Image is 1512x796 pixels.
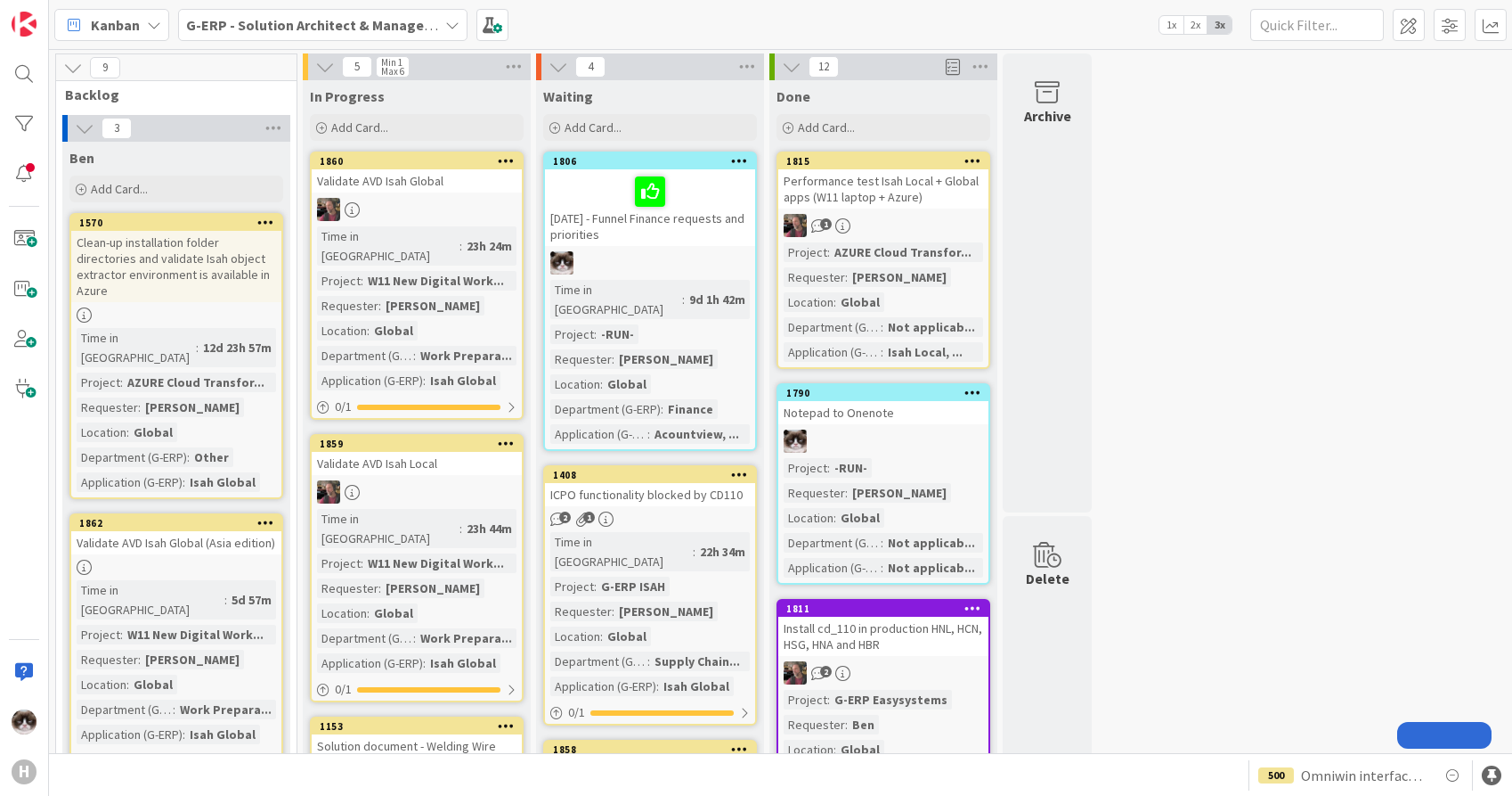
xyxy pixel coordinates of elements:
div: Location [784,508,833,528]
div: Isah Global [426,653,500,673]
div: BF [312,480,522,504]
span: : [833,508,836,528]
div: 5d 57m [227,590,276,610]
div: Global [836,508,884,528]
div: [PERSON_NAME] [614,602,718,621]
div: W11 New Digital Work... [123,625,268,644]
div: 1153 [320,720,522,733]
img: BF [784,214,807,237]
div: Time in [GEOGRAPHIC_DATA] [317,509,459,548]
div: Max 6 [381,67,404,76]
div: H [12,759,37,784]
div: Isah Global [659,677,734,696]
span: 1x [1159,16,1183,34]
div: Project [317,271,361,291]
div: 12d 23h 57m [199,338,276,357]
span: : [647,652,650,671]
div: 1408 [545,467,755,483]
div: Clean-up installation folder directories and validate Isah object extractor environment is availa... [71,231,281,302]
div: Kv [778,430,988,453]
div: Not applicab... [883,533,980,553]
div: Finance [663,399,718,419]
div: 0/1 [312,678,522,701]
span: : [183,472,185,492]
div: Global [603,374,651,394]
div: Application (G-ERP) [77,725,183,744]
div: Time in [GEOGRAPHIC_DATA] [77,580,224,620]
span: 9 [90,57,120,78]
img: Visit kanbanzone.com [12,12,37,37]
span: 4 [575,56,606,78]
div: Global [603,627,651,646]
img: BF [784,661,807,685]
div: 22h 34m [695,542,750,562]
div: Application (G-ERP) [77,472,183,492]
span: 1 [583,512,595,523]
div: Global [370,321,418,341]
span: Omniwin interface HCN Test [1301,765,1427,786]
a: 1862Validate AVD Isah Global (Asia edition)Time in [GEOGRAPHIC_DATA]:5d 57mProject:W11 New Digita... [69,513,283,774]
span: : [845,267,848,287]
div: BF [778,214,988,237]
div: AZURE Cloud Transfor... [123,373,269,392]
span: : [126,423,129,442]
img: Kv [784,430,807,453]
div: 1408 [553,469,755,481]
div: 1811 [778,601,988,617]
span: 0 / 1 [335,680,352,699]
span: : [138,650,141,669]
div: [PERSON_NAME] [848,483,951,503]
div: Location [317,321,367,341]
div: Validate AVD Isah Local [312,452,522,475]
div: 1570Clean-up installation folder directories and validate Isah object extractor environment is av... [71,215,281,302]
div: Time in [GEOGRAPHIC_DATA] [550,532,693,571]
img: Kv [12,710,37,734]
div: W11 New Digital Work... [363,554,508,573]
span: : [459,519,462,538]
div: Department (G-ERP) [550,652,647,671]
div: Work Prepara... [416,628,516,648]
span: Kanban [91,14,140,36]
span: : [196,338,199,357]
span: : [173,700,175,719]
div: Global [129,423,177,442]
span: Ben [69,149,94,167]
div: Location [550,627,600,646]
span: 0 / 1 [94,751,111,770]
span: : [459,236,462,256]
span: : [594,577,597,596]
div: Location [77,423,126,442]
div: [PERSON_NAME] [381,579,484,598]
div: AZURE Cloud Transfor... [830,242,976,262]
div: 1806[DATE] - Funnel Finance requests and priorities [545,153,755,246]
div: Work Prepara... [175,700,276,719]
div: Project [550,577,594,596]
a: 1806[DATE] - Funnel Finance requests and prioritiesKvTime in [GEOGRAPHIC_DATA]:9d 1h 42mProject:-... [543,152,757,451]
div: Archive [1024,105,1071,127]
div: Isah Global [185,725,260,744]
div: Application (G-ERP) [317,653,423,673]
div: 1806 [553,155,755,168]
span: In Progress [310,87,385,105]
span: : [423,371,426,390]
div: 1859Validate AVD Isah Local [312,436,522,475]
span: : [413,346,416,365]
div: 9d 1h 42m [685,290,750,309]
div: Global [129,675,177,694]
div: Requester [550,602,612,621]
span: : [682,290,685,309]
div: Project [317,554,361,573]
div: 1862Validate AVD Isah Global (Asia edition) [71,515,281,554]
div: Department (G-ERP) [317,346,413,365]
div: 1570 [79,217,281,229]
div: Delete [1026,568,1069,589]
span: : [361,271,363,291]
div: 1859 [320,438,522,450]
div: Validate AVD Isah Global [312,169,522,193]
span: : [881,533,883,553]
div: Global [370,603,418,623]
span: : [423,653,426,673]
div: 1860Validate AVD Isah Global [312,153,522,193]
div: [PERSON_NAME] [381,296,484,316]
div: Requester [77,398,138,417]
